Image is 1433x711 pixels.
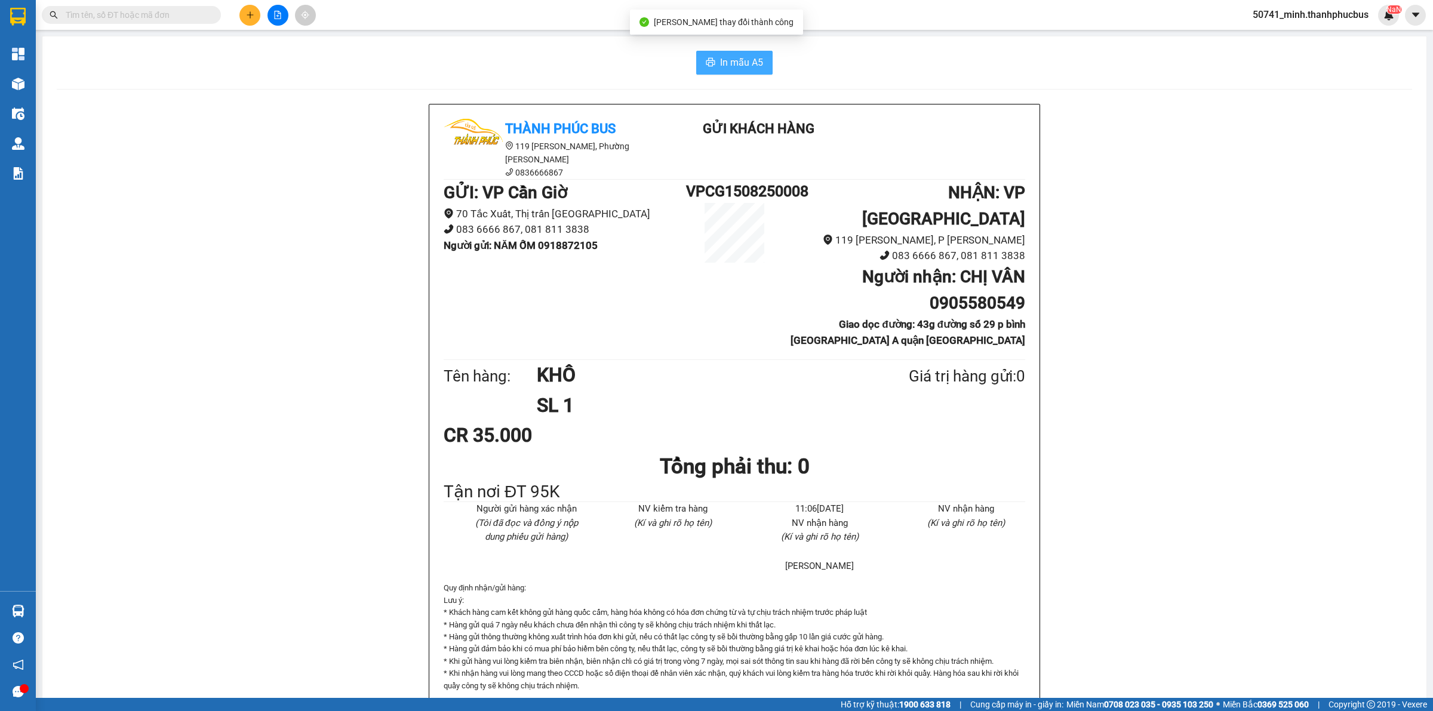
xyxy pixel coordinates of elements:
li: 70 Tắc Xuất, Thị trấn [GEOGRAPHIC_DATA] [444,206,686,222]
b: Người nhận : CHỊ VÂN 0905580549 [862,267,1025,313]
sup: NaN [1386,5,1401,14]
span: printer [706,57,715,69]
b: Gửi khách hàng [73,17,118,73]
b: Thành Phúc Bus [505,121,616,136]
li: NV nhận hàng [761,516,879,531]
span: phone [444,224,454,234]
button: aim [295,5,316,26]
span: 50741_minh.thanhphucbus [1243,7,1378,22]
button: plus [239,5,260,26]
img: logo-vxr [10,8,26,26]
p: * Khi gửi hàng vui lòng kiểm tra biên nhận, biên nhận chỉ có giá trị trong vòng 7 ngày, mọi sai s... [444,655,1025,667]
img: solution-icon [12,167,24,180]
span: | [1318,698,1320,711]
span: Miền Bắc [1223,698,1309,711]
span: file-add [273,11,282,19]
div: CR 35.000 [444,420,635,450]
li: 083 6666 867, 081 811 3838 [783,248,1025,264]
img: warehouse-icon [12,137,24,150]
span: Hỗ trợ kỹ thuật: [841,698,951,711]
span: plus [246,11,254,19]
img: warehouse-icon [12,107,24,120]
span: phone [880,250,890,260]
span: environment [505,141,513,150]
p: * Hàng gửi quá 7 ngày nếu khách chưa đến nhận thì công ty sẽ không chịu trách nhiệm khi thất lạc. [444,619,1025,631]
p: * Khi nhận hàng vui lòng mang theo CCCD hoặc số điện thoại để nhân viên xác nhận, quý khách vui l... [444,667,1025,692]
li: 119 [PERSON_NAME], P [PERSON_NAME] [783,232,1025,248]
div: Quy định nhận/gửi hàng : [444,582,1025,692]
p: * Hàng gửi thông thường không xuất trình hóa đơn khi gửi, nếu có thất lạc công ty sẽ bồi thường b... [444,631,1025,643]
strong: 1900 633 818 [899,700,951,709]
span: environment [823,235,833,245]
img: icon-new-feature [1383,10,1394,20]
li: [PERSON_NAME] [761,559,879,574]
strong: 0708 023 035 - 0935 103 250 [1104,700,1213,709]
b: NHẬN : VP [GEOGRAPHIC_DATA] [862,183,1025,229]
span: | [960,698,961,711]
img: warehouse-icon [12,605,24,617]
li: 119 [PERSON_NAME], Phường [PERSON_NAME] [444,140,659,166]
span: copyright [1367,700,1375,709]
b: GỬI : VP Cần Giờ [444,183,567,202]
p: * Khách hàng cam kết không gửi hàng quốc cấm, hàng hóa không có hóa đơn chứng từ và tự chịu trách... [444,607,1025,618]
b: Thành Phúc Bus [15,77,60,133]
span: [PERSON_NAME] thay đổi thành công [654,17,794,27]
p: * Hàng gửi đảm bảo khi có mua phí bảo hiểm bên công ty, nếu thất lạc, công ty sẽ bồi thường bằng ... [444,643,1025,655]
button: caret-down [1405,5,1426,26]
span: search [50,11,58,19]
button: file-add [267,5,288,26]
i: (Kí và ghi rõ họ tên) [927,518,1005,528]
span: notification [13,659,24,670]
span: phone [505,168,513,176]
img: logo.jpg [15,15,75,75]
div: Tận nơi ĐT 95K [444,483,1025,501]
div: Tên hàng: [444,364,537,389]
span: Cung cấp máy in - giấy in: [970,698,1063,711]
span: Miền Nam [1066,698,1213,711]
h1: Tổng phải thu: 0 [444,450,1025,483]
p: Lưu ý: [444,595,1025,607]
h1: SL 1 [537,390,851,420]
span: message [13,686,24,697]
img: warehouse-icon [12,78,24,90]
li: 11:06[DATE] [761,502,879,516]
span: In mẫu A5 [720,55,763,70]
b: Giao dọc đường: 43g đường số 29 p bình [GEOGRAPHIC_DATA] A quận [GEOGRAPHIC_DATA] [791,318,1025,346]
li: 0836666867 [444,166,659,179]
li: Người gửi hàng xác nhận [468,502,586,516]
span: environment [444,208,454,218]
span: check-circle [639,17,649,27]
h1: KHÔ [537,360,851,390]
img: logo.jpg [444,119,503,178]
strong: 0369 525 060 [1257,700,1309,709]
span: ⚪️ [1216,702,1220,707]
li: NV nhận hàng [908,502,1026,516]
b: Gửi khách hàng [703,121,814,136]
i: (Tôi đã đọc và đồng ý nộp dung phiếu gửi hàng) [475,518,578,543]
i: (Kí và ghi rõ họ tên) [781,531,859,542]
b: Người gửi : NĂM ỐM 0918872105 [444,239,598,251]
span: caret-down [1410,10,1421,20]
span: aim [301,11,309,19]
h1: VPCG1508250008 [686,180,783,203]
div: Giá trị hàng gửi: 0 [851,364,1025,389]
i: (Kí và ghi rõ họ tên) [634,518,712,528]
button: printerIn mẫu A5 [696,51,773,75]
input: Tìm tên, số ĐT hoặc mã đơn [66,8,207,21]
span: question-circle [13,632,24,644]
img: dashboard-icon [12,48,24,60]
li: NV kiểm tra hàng [614,502,733,516]
li: 083 6666 867, 081 811 3838 [444,221,686,238]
